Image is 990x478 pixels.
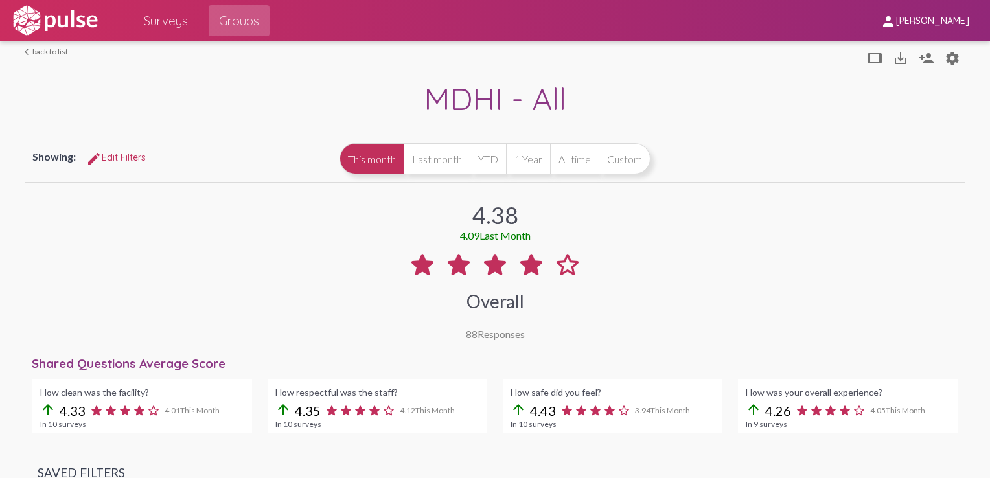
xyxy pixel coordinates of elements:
div: How was your overall experience? [746,387,950,398]
div: How clean was the facility? [40,387,244,398]
a: Surveys [133,5,198,36]
mat-icon: Person [945,51,960,66]
mat-icon: tablet [867,51,882,66]
button: tablet [862,45,888,71]
div: In 10 surveys [511,419,715,429]
button: Download [888,45,914,71]
mat-icon: person [881,14,896,29]
button: [PERSON_NAME] [870,8,980,32]
span: Groups [219,9,259,32]
mat-icon: arrow_upward [40,402,56,417]
span: 4.05 [870,405,925,415]
mat-icon: Edit Filters [86,151,102,166]
mat-icon: Download [893,51,908,66]
button: 1 Year [506,143,550,174]
button: Custom [599,143,650,174]
div: How safe did you feel? [511,387,715,398]
div: 4.09 [460,229,531,242]
span: This Month [650,405,690,415]
span: Last Month [479,229,531,242]
button: Person [914,45,939,71]
button: All time [550,143,599,174]
span: 88 [466,328,478,340]
div: 4.38 [472,201,518,229]
span: [PERSON_NAME] [896,16,969,27]
mat-icon: Person [919,51,934,66]
button: This month [340,143,404,174]
span: Showing: [32,150,76,163]
mat-icon: arrow_upward [275,402,291,417]
span: This Month [886,405,925,415]
span: Edit Filters [86,152,146,163]
span: This Month [180,405,220,415]
div: In 10 surveys [275,419,479,429]
button: YTD [470,143,506,174]
div: In 9 surveys [746,419,950,429]
div: Responses [466,328,525,340]
button: Edit FiltersEdit Filters [76,146,156,169]
div: How respectful was the staff? [275,387,479,398]
span: 4.12 [400,405,455,415]
button: Person [939,45,965,71]
a: back to list [25,47,68,56]
span: 4.26 [765,403,791,418]
div: Overall [466,290,524,312]
div: Shared Questions Average Score [32,356,965,371]
span: This Month [415,405,455,415]
span: 4.35 [295,403,321,418]
span: 4.43 [530,403,556,418]
mat-icon: arrow_back_ios [25,48,32,56]
div: MDHI - All [25,79,965,121]
span: 3.94 [635,405,690,415]
div: In 10 surveys [40,419,244,429]
img: white-logo.svg [10,5,100,37]
mat-icon: arrow_upward [511,402,526,417]
span: Surveys [144,9,188,32]
mat-icon: arrow_upward [746,402,761,417]
span: 4.01 [165,405,220,415]
button: Last month [404,143,470,174]
a: Groups [209,5,270,36]
span: 4.33 [60,403,86,418]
